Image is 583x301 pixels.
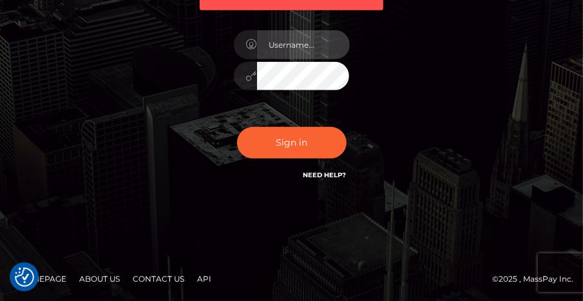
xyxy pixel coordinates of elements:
div: © 2025 , MassPay Inc. [10,272,573,286]
a: About Us [74,269,125,289]
a: API [192,269,216,289]
button: Consent Preferences [15,267,34,287]
button: Sign in [237,127,347,159]
a: Contact Us [128,269,189,289]
a: Need Help? [303,171,347,179]
input: Username... [257,30,350,59]
a: Homepage [14,269,72,289]
img: Revisit consent button [15,267,34,287]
